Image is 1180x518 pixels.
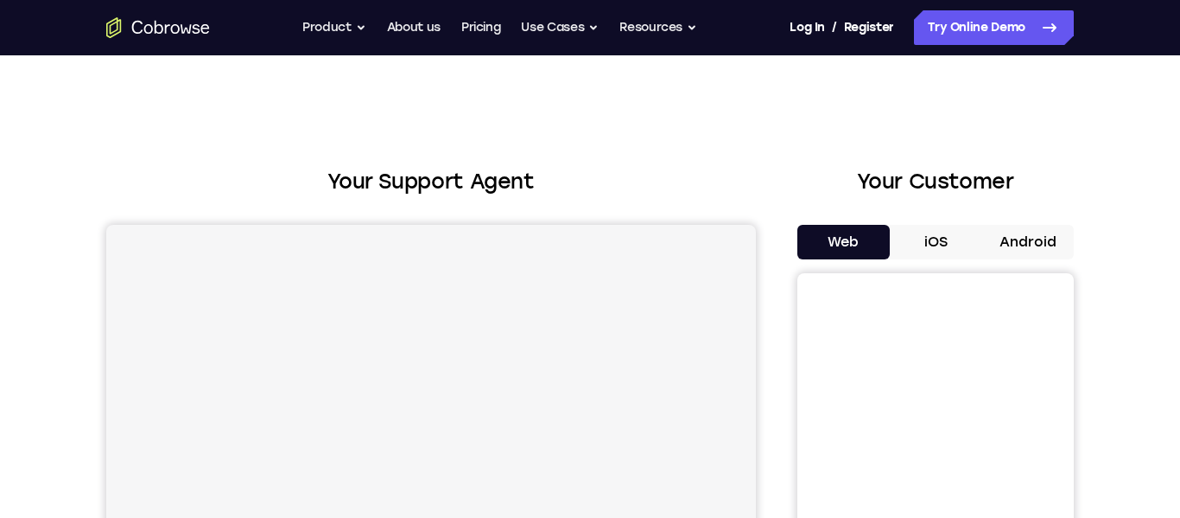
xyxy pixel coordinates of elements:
[106,166,756,197] h2: Your Support Agent
[981,225,1074,259] button: Android
[890,225,982,259] button: iOS
[914,10,1074,45] a: Try Online Demo
[797,225,890,259] button: Web
[832,17,837,38] span: /
[302,10,366,45] button: Product
[844,10,894,45] a: Register
[106,17,210,38] a: Go to the home page
[461,10,501,45] a: Pricing
[619,10,697,45] button: Resources
[797,166,1074,197] h2: Your Customer
[790,10,824,45] a: Log In
[521,10,599,45] button: Use Cases
[387,10,441,45] a: About us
